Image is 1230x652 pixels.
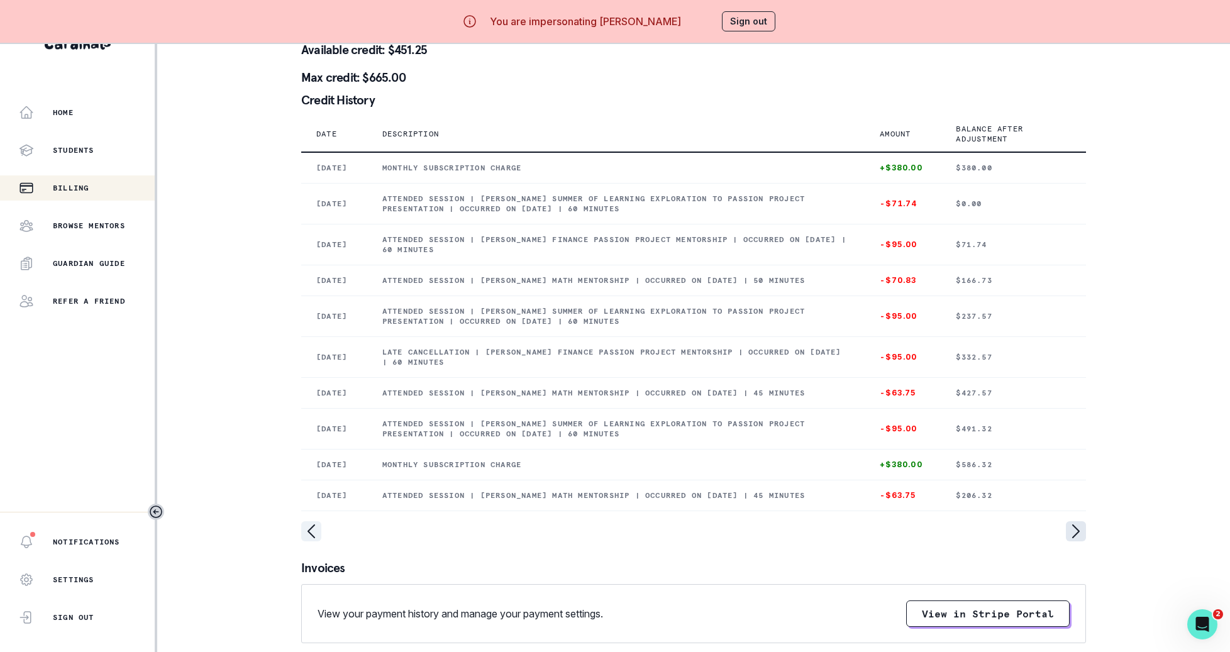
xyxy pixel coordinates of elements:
p: $71.74 [956,240,1071,250]
p: -$63.75 [880,388,926,398]
p: $332.57 [956,352,1071,362]
p: Monthly subscription charge [382,460,850,470]
p: Notifications [53,537,120,547]
p: +$380.00 [880,163,926,173]
p: $586.32 [956,460,1071,470]
p: [DATE] [316,490,352,500]
iframe: Intercom live chat [1187,609,1217,639]
p: You are impersonating [PERSON_NAME] [490,14,681,29]
p: Guardian Guide [53,258,125,268]
p: Attended session | [PERSON_NAME] Summer of Learning Exploration to Passion Project Presentation |... [382,306,850,326]
p: Settings [53,575,94,585]
p: -$70.83 [880,275,926,285]
p: Date [316,129,337,139]
p: $206.32 [956,490,1071,500]
p: Balance after adjustment [956,124,1056,144]
p: Browse Mentors [53,221,125,231]
p: [DATE] [316,424,352,434]
p: -$95.00 [880,240,926,250]
p: Monthly subscription charge [382,163,850,173]
p: Late cancellation | [PERSON_NAME] Finance Passion Project Mentorship | Occurred on [DATE] | 60 mi... [382,347,850,367]
p: Refer a friend [53,296,125,306]
p: Attended session | [PERSON_NAME] Math Mentorship | Occurred on [DATE] | 45 minutes [382,490,850,500]
p: Attended session | [PERSON_NAME] Summer of Learning Exploration to Passion Project Presentation |... [382,194,850,214]
p: [DATE] [316,199,352,209]
p: View your payment history and manage your payment settings. [318,606,603,621]
p: -$95.00 [880,352,926,362]
button: Sign out [722,11,775,31]
p: Attended session | [PERSON_NAME] Math Mentorship | Occurred on [DATE] | 45 minutes [382,388,850,398]
p: [DATE] [316,352,352,362]
p: Home [53,108,74,118]
p: Amount [880,129,911,139]
p: Invoices [301,561,1086,574]
span: 2 [1213,609,1223,619]
p: Attended session | [PERSON_NAME] Finance Passion Project Mentorship | Occurred on [DATE] | 60 min... [382,235,850,255]
p: Attended session | [PERSON_NAME] Summer of Learning Exploration to Passion Project Presentation |... [382,419,850,439]
p: Description [382,129,439,139]
p: $0.00 [956,199,1071,209]
p: $237.57 [956,311,1071,321]
p: -$63.75 [880,490,926,500]
p: $380.00 [956,163,1071,173]
p: Max credit: $665.00 [301,71,1086,84]
p: [DATE] [316,240,352,250]
p: [DATE] [316,311,352,321]
p: Credit History [301,94,1086,106]
button: Toggle sidebar [148,504,164,520]
p: -$95.00 [880,311,926,321]
svg: page right [1066,521,1086,541]
p: [DATE] [316,163,352,173]
p: Attended session | [PERSON_NAME] Math Mentorship | Occurred on [DATE] | 50 minutes [382,275,850,285]
button: View in Stripe Portal [906,600,1070,627]
p: -$71.74 [880,199,926,209]
p: Billing [53,183,89,193]
p: -$95.00 [880,424,926,434]
p: +$380.00 [880,460,926,470]
p: $427.57 [956,388,1071,398]
p: [DATE] [316,275,352,285]
p: [DATE] [316,388,352,398]
p: Students [53,145,94,155]
svg: page left [301,521,321,541]
p: Sign Out [53,612,94,622]
p: [DATE] [316,460,352,470]
p: $166.73 [956,275,1071,285]
p: $491.32 [956,424,1071,434]
p: Available credit: $451.25 [301,43,1086,56]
